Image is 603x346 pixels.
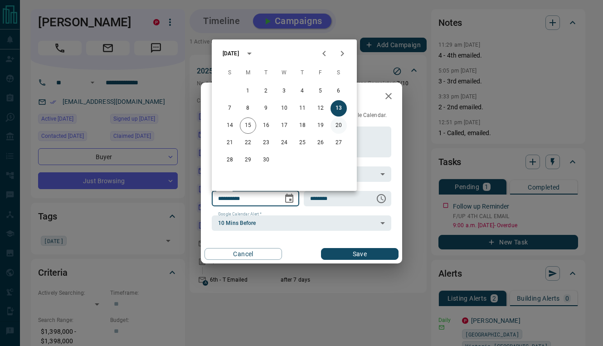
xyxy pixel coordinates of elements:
[242,46,257,61] button: calendar view is open, switch to year view
[223,49,239,58] div: [DATE]
[331,135,347,151] button: 27
[294,83,311,99] button: 4
[312,83,329,99] button: 5
[258,64,274,82] span: Tuesday
[312,100,329,117] button: 12
[222,100,238,117] button: 7
[201,83,259,112] h2: Edit Task
[276,83,292,99] button: 3
[258,152,274,168] button: 30
[294,117,311,134] button: 18
[276,100,292,117] button: 10
[218,211,262,217] label: Google Calendar Alert
[280,190,298,208] button: Choose date, selected date is Sep 13, 2025
[204,248,282,260] button: Cancel
[222,135,238,151] button: 21
[276,117,292,134] button: 17
[218,187,229,193] label: Date
[258,83,274,99] button: 2
[212,215,391,231] div: 10 Mins Before
[294,100,311,117] button: 11
[331,83,347,99] button: 6
[372,190,390,208] button: Choose time, selected time is 9:00 AM
[331,117,347,134] button: 20
[315,44,333,63] button: Previous month
[276,135,292,151] button: 24
[222,117,238,134] button: 14
[258,135,274,151] button: 23
[240,64,256,82] span: Monday
[240,152,256,168] button: 29
[294,135,311,151] button: 25
[240,135,256,151] button: 22
[222,64,238,82] span: Sunday
[331,100,347,117] button: 13
[312,135,329,151] button: 26
[222,152,238,168] button: 28
[333,44,351,63] button: Next month
[240,83,256,99] button: 1
[240,117,256,134] button: 15
[312,64,329,82] span: Friday
[240,100,256,117] button: 8
[294,64,311,82] span: Thursday
[331,64,347,82] span: Saturday
[258,117,274,134] button: 16
[321,248,399,260] button: Save
[276,64,292,82] span: Wednesday
[310,187,322,193] label: Time
[258,100,274,117] button: 9
[312,117,329,134] button: 19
